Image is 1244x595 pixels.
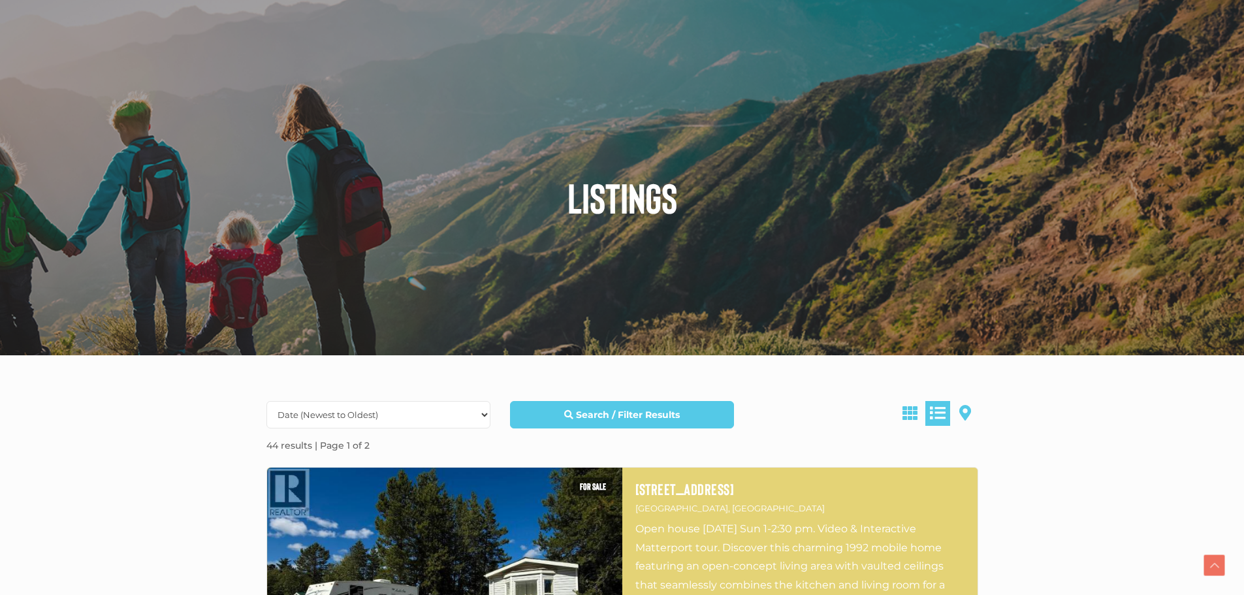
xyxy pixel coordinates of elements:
[573,477,613,496] span: For sale
[635,501,965,516] p: [GEOGRAPHIC_DATA], [GEOGRAPHIC_DATA]
[266,440,370,451] strong: 44 results | Page 1 of 2
[576,409,680,421] strong: Search / Filter Results
[635,481,965,498] a: [STREET_ADDRESS]
[257,176,988,218] h1: Listings
[510,401,734,428] a: Search / Filter Results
